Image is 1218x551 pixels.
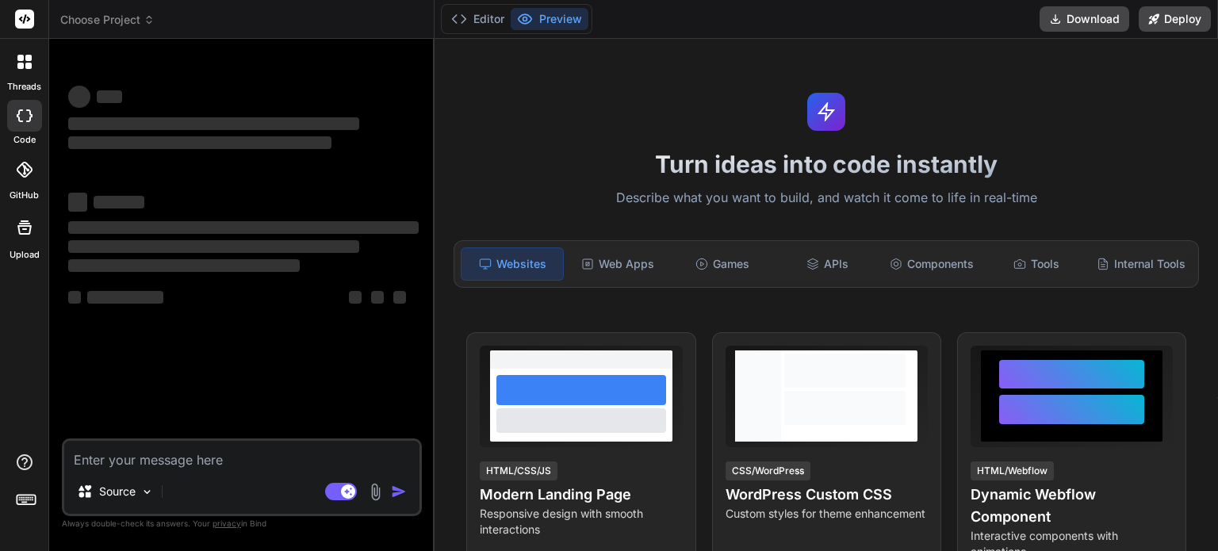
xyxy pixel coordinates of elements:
[726,461,810,480] div: CSS/WordPress
[971,484,1173,528] h4: Dynamic Webflow Component
[511,8,588,30] button: Preview
[480,461,557,480] div: HTML/CSS/JS
[94,196,144,209] span: ‌
[1090,247,1192,281] div: Internal Tools
[62,516,422,531] p: Always double-check its answers. Your in Bind
[68,221,419,234] span: ‌
[7,80,41,94] label: threads
[87,291,163,304] span: ‌
[726,506,928,522] p: Custom styles for theme enhancement
[776,247,878,281] div: APIs
[480,506,682,538] p: Responsive design with smooth interactions
[68,240,359,253] span: ‌
[349,291,362,304] span: ‌
[68,136,331,149] span: ‌
[371,291,384,304] span: ‌
[10,189,39,202] label: GitHub
[1139,6,1211,32] button: Deploy
[1040,6,1129,32] button: Download
[99,484,136,499] p: Source
[986,247,1087,281] div: Tools
[68,193,87,212] span: ‌
[567,247,668,281] div: Web Apps
[461,247,564,281] div: Websites
[971,461,1054,480] div: HTML/Webflow
[60,12,155,28] span: Choose Project
[391,484,407,499] img: icon
[97,90,122,103] span: ‌
[480,484,682,506] h4: Modern Landing Page
[366,483,385,501] img: attachment
[881,247,982,281] div: Components
[672,247,773,281] div: Games
[10,248,40,262] label: Upload
[445,8,511,30] button: Editor
[444,188,1208,209] p: Describe what you want to build, and watch it come to life in real-time
[444,150,1208,178] h1: Turn ideas into code instantly
[68,259,300,272] span: ‌
[140,485,154,499] img: Pick Models
[213,518,241,528] span: privacy
[393,291,406,304] span: ‌
[68,291,81,304] span: ‌
[13,133,36,147] label: code
[68,86,90,108] span: ‌
[68,117,359,130] span: ‌
[726,484,928,506] h4: WordPress Custom CSS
